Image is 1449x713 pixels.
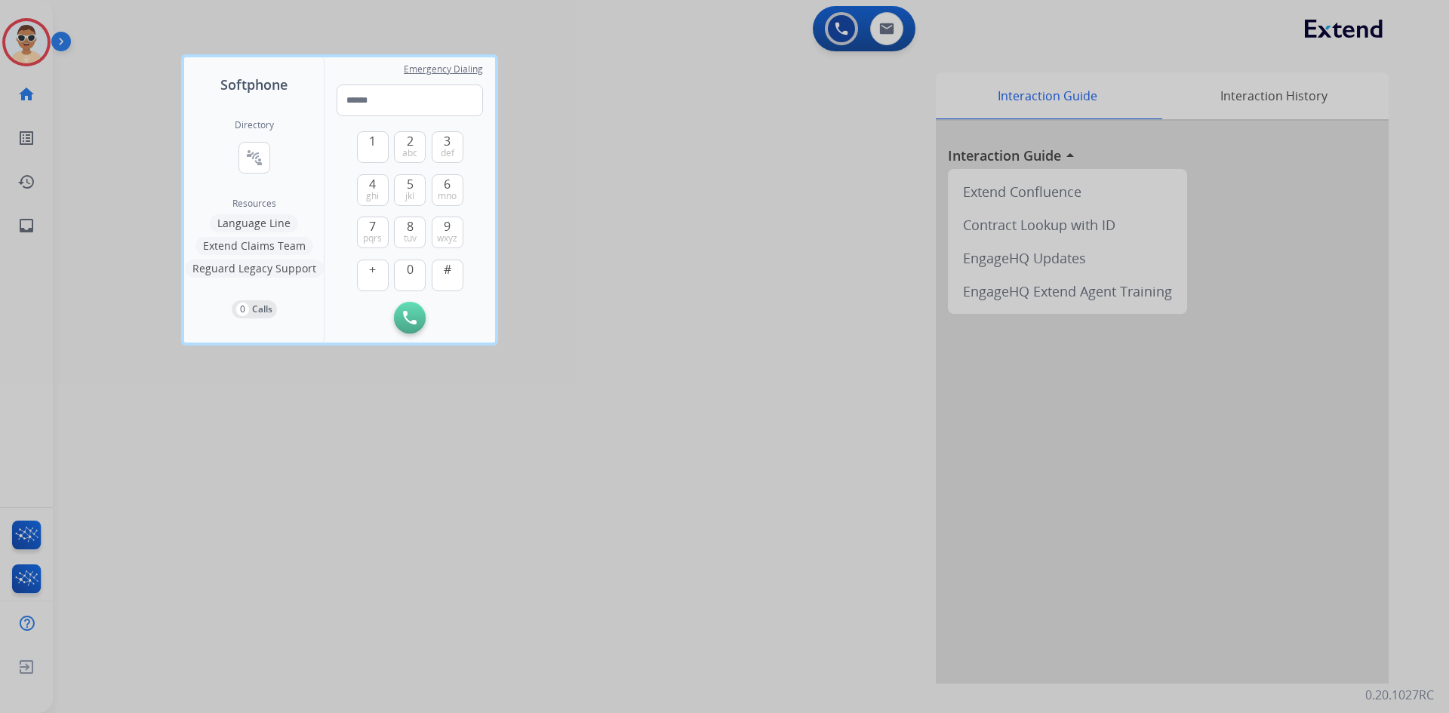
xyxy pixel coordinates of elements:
p: 0.20.1027RC [1365,686,1434,704]
span: 3 [444,132,451,150]
button: 6mno [432,174,463,206]
button: 4ghi [357,174,389,206]
span: wxyz [437,232,457,244]
span: 9 [444,217,451,235]
button: 3def [432,131,463,163]
button: # [432,260,463,291]
button: 9wxyz [432,217,463,248]
button: + [357,260,389,291]
span: # [444,260,451,278]
span: 1 [369,132,376,150]
span: 2 [407,132,414,150]
button: Reguard Legacy Support [185,260,324,278]
h2: Directory [235,119,274,131]
button: 0Calls [232,300,277,318]
p: 0 [236,303,249,316]
span: jkl [405,190,414,202]
button: 2abc [394,131,426,163]
span: 0 [407,260,414,278]
span: 4 [369,175,376,193]
span: Softphone [220,74,288,95]
span: 5 [407,175,414,193]
span: pqrs [363,232,382,244]
span: ghi [366,190,379,202]
span: 6 [444,175,451,193]
span: mno [438,190,457,202]
span: 7 [369,217,376,235]
span: Emergency Dialing [404,63,483,75]
span: abc [402,147,417,159]
img: call-button [403,311,417,324]
button: Extend Claims Team [195,237,313,255]
button: 5jkl [394,174,426,206]
span: Resources [232,198,276,210]
span: def [441,147,454,159]
button: 0 [394,260,426,291]
mat-icon: connect_without_contact [245,149,263,167]
button: 8tuv [394,217,426,248]
button: 7pqrs [357,217,389,248]
span: + [369,260,376,278]
span: 8 [407,217,414,235]
button: Language Line [210,214,298,232]
p: Calls [252,303,272,316]
button: 1 [357,131,389,163]
span: tuv [404,232,417,244]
